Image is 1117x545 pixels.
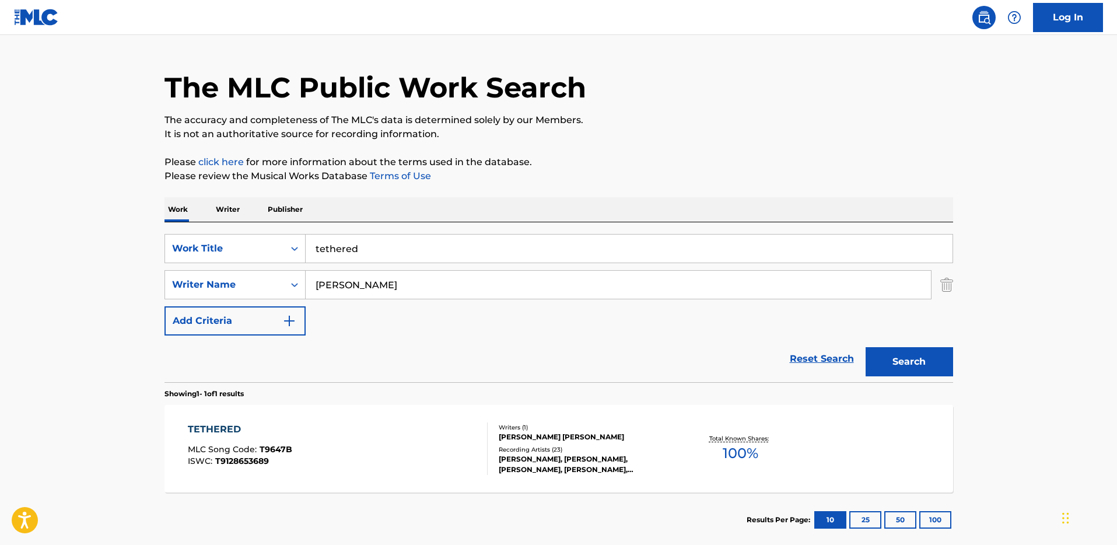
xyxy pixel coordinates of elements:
[282,314,296,328] img: 9d2ae6d4665cec9f34b9.svg
[164,234,953,382] form: Search Form
[723,443,758,464] span: 100 %
[260,444,292,455] span: T9647B
[919,511,951,529] button: 100
[215,456,269,466] span: T9128653689
[164,127,953,141] p: It is not an authoritative source for recording information.
[367,170,431,181] a: Terms of Use
[709,434,772,443] p: Total Known Shares:
[188,456,215,466] span: ISWC :
[1062,501,1069,536] div: Drag
[866,347,953,376] button: Search
[14,9,59,26] img: MLC Logo
[212,197,243,222] p: Writer
[940,270,953,299] img: Delete Criterion
[1003,6,1026,29] div: Help
[164,169,953,183] p: Please review the Musical Works Database
[164,197,191,222] p: Work
[188,422,292,436] div: TETHERED
[884,511,916,529] button: 50
[164,306,306,336] button: Add Criteria
[499,454,675,475] div: [PERSON_NAME], [PERSON_NAME], [PERSON_NAME], [PERSON_NAME], [PERSON_NAME]
[499,432,675,442] div: [PERSON_NAME] [PERSON_NAME]
[977,11,991,25] img: search
[1007,11,1021,25] img: help
[747,515,813,525] p: Results Per Page:
[1059,489,1117,545] iframe: Chat Widget
[264,197,306,222] p: Publisher
[814,511,846,529] button: 10
[188,444,260,455] span: MLC Song Code :
[849,511,881,529] button: 25
[172,242,277,256] div: Work Title
[164,113,953,127] p: The accuracy and completeness of The MLC's data is determined solely by our Members.
[164,389,244,399] p: Showing 1 - 1 of 1 results
[172,278,277,292] div: Writer Name
[1033,3,1103,32] a: Log In
[499,423,675,432] div: Writers ( 1 )
[972,6,996,29] a: Public Search
[784,346,860,372] a: Reset Search
[164,405,953,492] a: TETHEREDMLC Song Code:T9647BISWC:T9128653689Writers (1)[PERSON_NAME] [PERSON_NAME]Recording Artis...
[198,156,244,167] a: click here
[164,70,586,105] h1: The MLC Public Work Search
[164,155,953,169] p: Please for more information about the terms used in the database.
[499,445,675,454] div: Recording Artists ( 23 )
